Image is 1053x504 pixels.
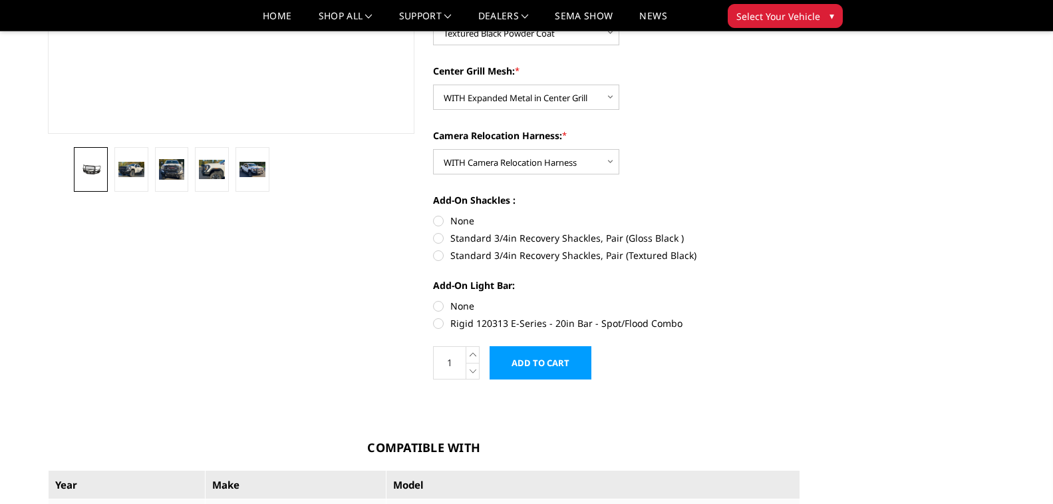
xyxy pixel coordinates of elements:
[118,162,144,176] img: 2024-2025 GMC 2500-3500 - FT Series - Extreme Front Bumper
[433,316,800,330] label: Rigid 120313 E-Series - 20in Bar - Spot/Flood Combo
[433,193,800,207] label: Add-On Shackles :
[48,439,801,457] h3: Compatible With
[399,11,452,31] a: Support
[728,4,843,28] button: Select Your Vehicle
[386,470,800,499] th: Model
[206,470,386,499] th: Make
[433,299,800,313] label: None
[433,128,800,142] label: Camera Relocation Harness:
[48,470,206,499] th: Year
[639,11,667,31] a: News
[319,11,373,31] a: shop all
[263,11,291,31] a: Home
[736,9,820,23] span: Select Your Vehicle
[478,11,529,31] a: Dealers
[159,159,185,179] img: 2024-2025 GMC 2500-3500 - FT Series - Extreme Front Bumper
[433,64,800,78] label: Center Grill Mesh:
[433,278,800,292] label: Add-On Light Bar:
[986,440,1053,504] iframe: Chat Widget
[433,214,800,228] label: None
[555,11,613,31] a: SEMA Show
[433,248,800,262] label: Standard 3/4in Recovery Shackles, Pair (Textured Black)
[829,9,834,23] span: ▾
[199,160,225,178] img: 2024-2025 GMC 2500-3500 - FT Series - Extreme Front Bumper
[239,162,265,177] img: 2024-2025 GMC 2500-3500 - FT Series - Extreme Front Bumper
[78,163,104,175] img: 2024-2025 GMC 2500-3500 - FT Series - Extreme Front Bumper
[490,346,591,379] input: Add to Cart
[433,231,800,245] label: Standard 3/4in Recovery Shackles, Pair (Gloss Black )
